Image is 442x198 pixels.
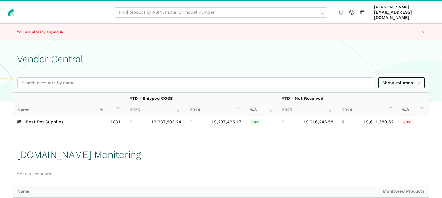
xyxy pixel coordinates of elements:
strong: YTD - Shipped COGS [130,96,173,101]
span: $ [282,119,284,125]
td: -3.04% [398,116,429,128]
div: Monitored Products [325,186,429,198]
th: Name : activate to sort column descending [13,93,94,116]
td: 3.80% [246,116,277,128]
th: 2025: activate to sort column ascending [277,104,338,116]
input: Search accounts by name... [17,77,374,88]
th: %Δ: activate to sort column ascending [246,104,277,116]
span: +4% [250,119,261,125]
span: -3% [402,119,413,125]
div: Name [13,186,325,198]
th: 2024: activate to sort column ascending [186,104,246,116]
h1: Vendor Central [17,54,425,65]
th: 2025: activate to sort column ascending [125,104,186,116]
th: 2024: activate to sort column ascending [338,104,398,116]
span: [PERSON_NAME][EMAIL_ADDRESS][DOMAIN_NAME] [374,5,431,21]
th: : activate to sort column ascending [94,93,125,116]
th: %Δ: activate to sort column ascending [398,104,429,116]
span: 19,207,495.17 [211,119,241,125]
span: $ [342,119,345,125]
input: Find product by ASIN, name, or model number [115,7,327,18]
button: Close [419,28,427,36]
span: Show columns [382,80,420,86]
span: 19,611,680.52 [363,119,394,125]
a: Best Pet Supplies [26,119,63,125]
strong: YTD - Net Received [282,96,323,101]
span: 19,016,246.58 [303,119,333,125]
p: You are already signed in. [17,29,166,35]
span: $ [130,119,132,125]
a: Show columns [378,77,425,88]
span: 19,937,593.24 [151,119,181,125]
input: Search accounts... [13,169,149,179]
span: $ [190,119,192,125]
h1: [DOMAIN_NAME] Monitoring [17,149,141,160]
a: [PERSON_NAME][EMAIL_ADDRESS][DOMAIN_NAME] [372,4,438,22]
td: 1881 [94,116,125,128]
